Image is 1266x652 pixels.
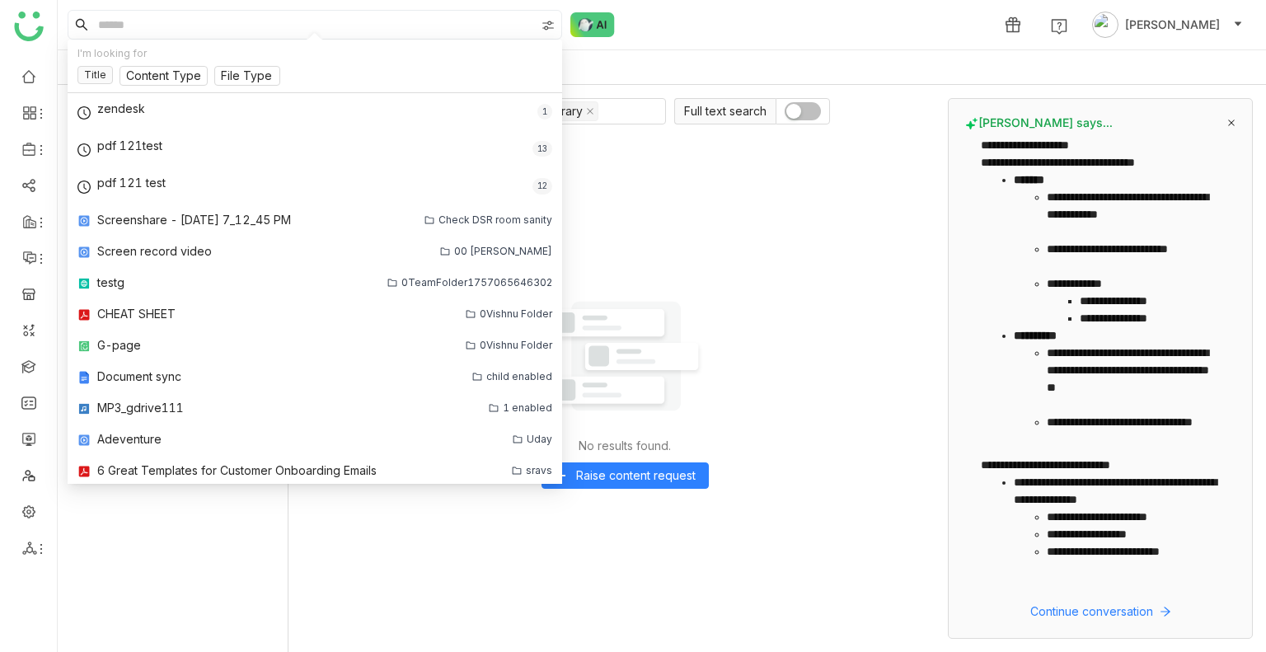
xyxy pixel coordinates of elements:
div: 0Vishnu Folder [480,337,552,354]
a: testg0TeamFolder1757065646302 [68,267,562,298]
nz-tag: Title [77,66,113,84]
div: 1 [537,104,552,120]
img: logo [14,12,44,41]
div: 0Vishnu Folder [480,306,552,322]
span: [PERSON_NAME] [1125,16,1220,34]
div: pdf 121 test [97,174,166,192]
div: zendesk [97,100,145,118]
a: AdeventureUday [68,424,562,455]
img: help.svg [1051,18,1067,35]
img: No results found. [542,274,707,439]
img: mp4.svg [77,214,91,227]
button: [PERSON_NAME] [1089,12,1246,38]
div: Screenshare - [DATE] 7_12_45 PM [97,211,291,229]
img: ask-buddy-normal.svg [570,12,615,37]
div: 13 [532,141,552,157]
div: No results found. [579,439,671,453]
nz-select-item: Library [538,101,598,121]
div: MP3_gdrive111 [97,399,184,417]
div: G-page [97,336,141,354]
img: mp4.svg [77,246,91,259]
div: 00 [PERSON_NAME] [454,243,552,260]
img: mp3.svg [77,402,91,415]
a: G-page0Vishnu Folder [68,330,562,361]
button: Raise content request [542,462,709,489]
a: 6 Great Templates for Customer Onboarding Emailssravs [68,455,562,486]
a: MP3_gdrive1111 enabled [68,392,562,424]
div: Document sync [97,368,181,386]
img: article.svg [77,277,91,290]
a: Screen record video00 [PERSON_NAME] [68,236,562,267]
div: testg [97,274,124,292]
img: paper.svg [77,340,91,353]
div: 0TeamFolder1757065646302 [401,274,552,291]
div: Check DSR room sanity [438,212,552,228]
div: Library [546,102,583,120]
div: Adeventure [97,430,162,448]
a: Screenshare - [DATE] 7_12_45 PMCheck DSR room sanity [68,204,562,236]
img: g-doc.svg [77,371,91,384]
div: Uday [527,431,552,448]
span: [PERSON_NAME] says... [965,115,1113,130]
div: I'm looking for [77,46,552,62]
div: CHEAT SHEET [97,305,176,323]
div: Screen record video [97,242,212,260]
a: CHEAT SHEET0Vishnu Folder [68,298,562,330]
div: 12 [532,178,552,195]
button: Continue conversation [965,602,1236,622]
img: search-type.svg [542,19,555,32]
img: mp4.svg [77,434,91,447]
div: 6 Great Templates for Customer Onboarding Emails [97,462,377,480]
img: avatar [1092,12,1118,38]
div: child enabled [486,368,552,385]
div: pdf 121test [97,137,162,155]
span: Full text search [674,98,776,124]
img: pdf.svg [77,465,91,478]
img: buddy-says [965,117,978,130]
img: pdf.svg [77,308,91,321]
span: Raise content request [576,467,696,485]
div: 1 enabled [503,400,552,416]
span: Continue conversation [1030,603,1153,621]
div: sravs [526,462,552,479]
a: Document syncchild enabled [68,361,562,392]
